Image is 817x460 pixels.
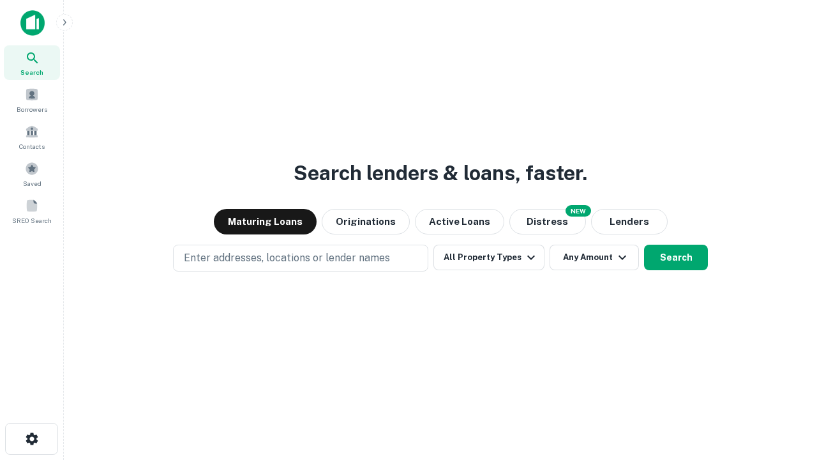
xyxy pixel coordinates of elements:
[644,245,708,270] button: Search
[4,194,60,228] a: SREO Search
[4,119,60,154] a: Contacts
[509,209,586,234] button: Search distressed loans with lien and other non-mortgage details.
[322,209,410,234] button: Originations
[550,245,639,270] button: Any Amount
[19,141,45,151] span: Contacts
[566,205,591,217] div: NEW
[433,245,544,270] button: All Property Types
[214,209,317,234] button: Maturing Loans
[4,82,60,117] a: Borrowers
[184,250,390,266] p: Enter addresses, locations or lender names
[753,358,817,419] iframe: Chat Widget
[415,209,504,234] button: Active Loans
[17,104,47,114] span: Borrowers
[173,245,428,272] button: Enter addresses, locations or lender names
[294,158,587,188] h3: Search lenders & loans, faster.
[12,215,52,226] span: SREO Search
[591,209,668,234] button: Lenders
[20,10,45,36] img: capitalize-icon.png
[23,178,41,188] span: Saved
[4,45,60,80] a: Search
[20,67,43,77] span: Search
[4,157,60,191] a: Saved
